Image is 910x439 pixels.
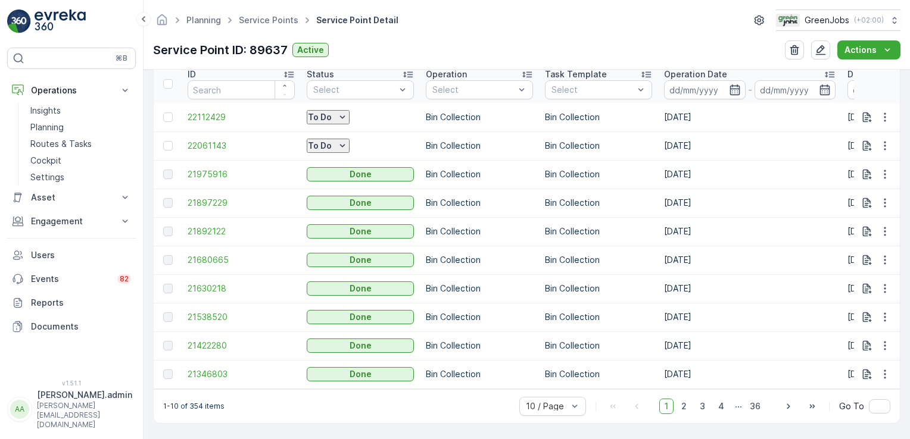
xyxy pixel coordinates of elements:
a: 21975916 [188,168,295,180]
p: Bin Collection [426,340,533,352]
p: ⌘B [116,54,127,63]
div: AA [10,400,29,419]
p: Bin Collection [545,311,652,323]
p: Bin Collection [545,225,652,237]
td: [DATE] [658,246,842,274]
button: Done [307,310,414,324]
p: Done [350,283,372,294]
p: Bin Collection [545,111,652,123]
p: Bin Collection [545,283,652,294]
a: 21897229 [188,197,295,209]
p: Users [31,249,131,261]
a: Users [7,243,136,267]
p: Operations [31,84,112,96]
img: logo [7,10,31,33]
div: Toggle Row Selected [163,112,173,122]
p: To Do [308,140,332,152]
td: [DATE] [658,274,842,303]
p: Done [350,197,372,209]
td: [DATE] [658,360,842,388]
p: Active [297,44,324,56]
p: Bin Collection [426,140,533,152]
p: Bin Collection [426,225,533,237]
p: Bin Collection [426,368,533,380]
p: Bin Collection [426,197,533,209]
p: Done [350,368,372,380]
p: Bin Collection [545,197,652,209]
a: 21892122 [188,225,295,237]
input: Search [188,80,295,99]
td: [DATE] [658,131,842,160]
span: 1 [659,399,674,414]
p: Bin Collection [545,168,652,180]
div: Toggle Row Selected [163,312,173,322]
td: [DATE] [658,189,842,217]
p: GreenJobs [805,14,849,26]
span: v 1.51.1 [7,380,136,387]
p: Insights [30,105,61,117]
img: Green_Jobs_Logo.png [776,14,800,27]
a: 21630218 [188,283,295,294]
a: Cockpit [26,152,136,169]
td: [DATE] [658,303,842,331]
p: - [748,83,752,97]
td: [DATE] [658,103,842,131]
td: [DATE] [658,331,842,360]
a: Routes & Tasks [26,136,136,152]
p: Cockpit [30,155,61,167]
p: Status [307,68,334,80]
p: Due Date [847,68,886,80]
p: Reports [31,297,131,309]
button: Actions [837,40,900,59]
button: Done [307,338,414,353]
div: Toggle Row Selected [163,255,173,265]
p: Select [551,84,634,96]
a: Reports [7,291,136,315]
div: Toggle Row Selected [163,369,173,379]
button: Done [307,224,414,239]
a: Insights [26,102,136,119]
p: Operation Date [664,68,727,80]
button: Done [307,196,414,210]
p: ( +02:00 ) [854,15,884,25]
span: 22112429 [188,111,295,123]
p: [PERSON_NAME][EMAIL_ADDRESS][DOMAIN_NAME] [37,401,132,429]
span: 4 [713,399,730,414]
td: [DATE] [658,160,842,189]
a: 21422280 [188,340,295,352]
button: Done [307,253,414,267]
button: Operations [7,79,136,102]
button: To Do [307,139,350,153]
button: To Do [307,110,350,124]
button: Done [307,367,414,381]
span: Go To [839,400,864,412]
p: Routes & Tasks [30,138,92,150]
span: 2 [676,399,692,414]
p: Bin Collection [426,283,533,294]
p: Bin Collection [426,254,533,266]
button: Active [292,43,329,57]
a: Planning [186,15,221,25]
p: Bin Collection [545,340,652,352]
p: 82 [120,274,129,284]
img: logo_light-DOdMpM7g.png [35,10,86,33]
div: Toggle Row Selected [163,141,173,150]
a: 21538520 [188,311,295,323]
span: 21680665 [188,254,295,266]
span: 22061143 [188,140,295,152]
a: Documents [7,315,136,338]
p: ... [735,399,742,414]
span: Service Point Detail [314,14,401,26]
button: Done [307,167,414,181]
a: Events82 [7,267,136,291]
button: Done [307,281,414,296]
p: Done [350,340,372,352]
p: Select [432,84,515,96]
a: Service Points [239,15,298,25]
div: Toggle Row Selected [163,198,173,208]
